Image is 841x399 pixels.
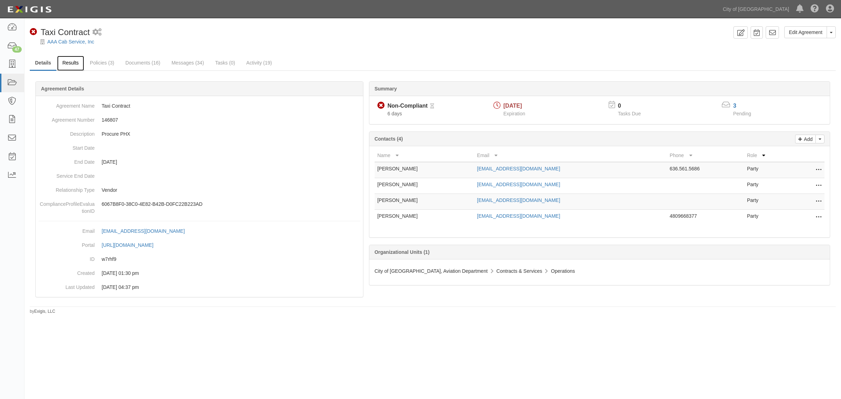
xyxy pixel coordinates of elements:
[744,194,796,210] td: Party
[477,213,560,219] a: [EMAIL_ADDRESS][DOMAIN_NAME]
[733,111,751,116] span: Pending
[34,309,55,314] a: Exigis, LLC
[375,268,488,274] span: City of [GEOGRAPHIC_DATA], Aviation Department
[388,102,428,110] div: Non-Compliant
[388,111,402,116] span: Since 09/30/2025
[39,224,95,235] dt: Email
[784,26,827,38] a: Edit Agreement
[39,280,360,294] dd: [DATE] 04:37 pm
[39,280,95,291] dt: Last Updated
[241,56,277,70] a: Activity (19)
[57,56,84,71] a: Results
[39,266,95,277] dt: Created
[41,27,90,37] span: Taxi Contract
[39,183,360,197] dd: Vendor
[504,103,522,109] span: [DATE]
[102,228,185,235] div: [EMAIL_ADDRESS][DOMAIN_NAME]
[47,39,94,45] a: AAA Cab Service, Inc
[39,252,360,266] dd: w7rhf9
[667,162,744,178] td: 636.561.5686
[744,178,796,194] td: Party
[618,111,641,116] span: Tasks Due
[375,136,403,142] b: Contacts (4)
[39,155,360,169] dd: [DATE]
[39,127,95,137] dt: Description
[375,249,430,255] b: Organizational Units (1)
[377,102,385,109] i: Non-Compliant
[102,242,161,248] a: [URL][DOMAIN_NAME]
[497,268,542,274] span: Contracts & Services
[102,228,192,234] a: [EMAIL_ADDRESS][DOMAIN_NAME]
[120,56,166,70] a: Documents (16)
[39,252,95,263] dt: ID
[102,201,360,208] p: 6067B8F0-38C0-4E82-B42B-D0FC22B223AD
[39,266,360,280] dd: [DATE] 01:30 pm
[39,113,95,123] dt: Agreement Number
[30,28,37,36] i: Non-Compliant
[93,29,102,36] i: 1 scheduled workflow
[667,149,744,162] th: Phone
[795,135,816,143] a: Add
[477,182,560,187] a: [EMAIL_ADDRESS][DOMAIN_NAME]
[39,169,95,180] dt: Service End Date
[41,86,84,92] b: Agreement Details
[477,197,560,203] a: [EMAIL_ADDRESS][DOMAIN_NAME]
[85,56,119,70] a: Policies (3)
[5,3,54,16] img: logo-5460c22ac91f19d4615b14bd174203de0afe785f0fc80cf4dbbc73dc1793850b.png
[102,130,360,137] p: Procure PHX
[375,178,474,194] td: [PERSON_NAME]
[375,162,474,178] td: [PERSON_NAME]
[39,141,95,151] dt: Start Date
[39,183,95,194] dt: Relationship Type
[477,166,560,171] a: [EMAIL_ADDRESS][DOMAIN_NAME]
[802,135,813,143] p: Add
[210,56,240,70] a: Tasks (0)
[39,238,95,249] dt: Portal
[12,46,22,53] div: 47
[375,210,474,225] td: [PERSON_NAME]
[375,194,474,210] td: [PERSON_NAME]
[719,2,793,16] a: City of [GEOGRAPHIC_DATA]
[733,103,736,109] a: 3
[375,149,474,162] th: Name
[551,268,575,274] span: Operations
[474,149,667,162] th: Email
[667,210,744,225] td: 4809668377
[811,5,819,13] i: Help Center - Complianz
[39,99,95,109] dt: Agreement Name
[375,86,397,92] b: Summary
[744,162,796,178] td: Party
[166,56,209,70] a: Messages (34)
[430,104,434,109] i: Pending Review
[39,99,360,113] dd: Taxi Contract
[30,26,90,38] div: Taxi Contract
[39,113,360,127] dd: 146807
[504,111,525,116] span: Expiration
[39,197,95,215] dt: ComplianceProfileEvaluationID
[744,210,796,225] td: Party
[618,102,649,110] p: 0
[30,309,55,315] small: by
[744,149,796,162] th: Role
[39,155,95,165] dt: End Date
[30,56,56,71] a: Details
